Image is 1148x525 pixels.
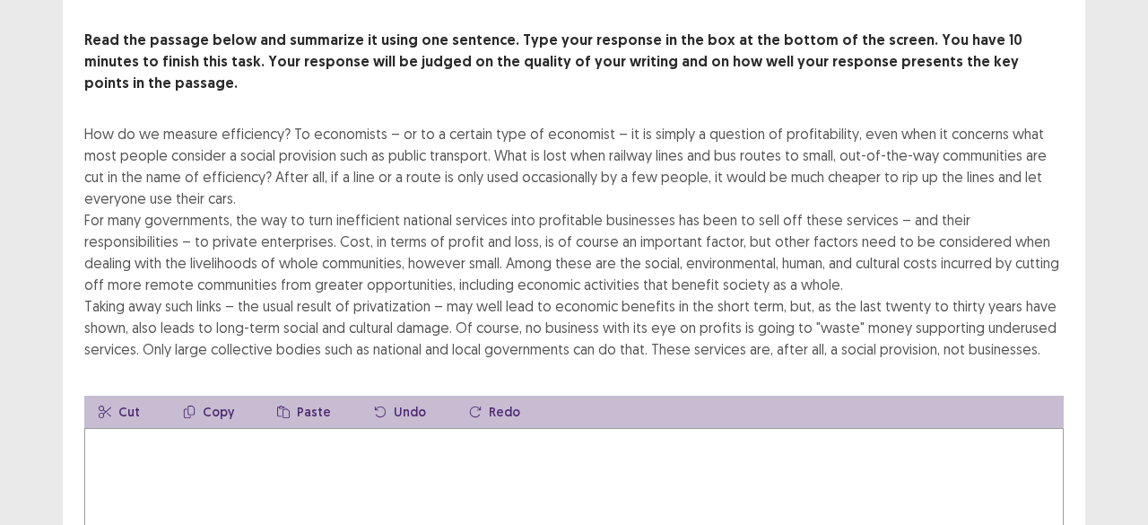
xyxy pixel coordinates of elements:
[455,396,535,428] button: Redo
[84,30,1064,94] p: Read the passage below and summarize it using one sentence. Type your response in the box at the ...
[84,123,1064,360] div: How do we measure efficiency? To economists – or to a certain type of economist – it is simply a ...
[360,396,440,428] button: Undo
[84,396,154,428] button: Cut
[263,396,345,428] button: Paste
[169,396,248,428] button: Copy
